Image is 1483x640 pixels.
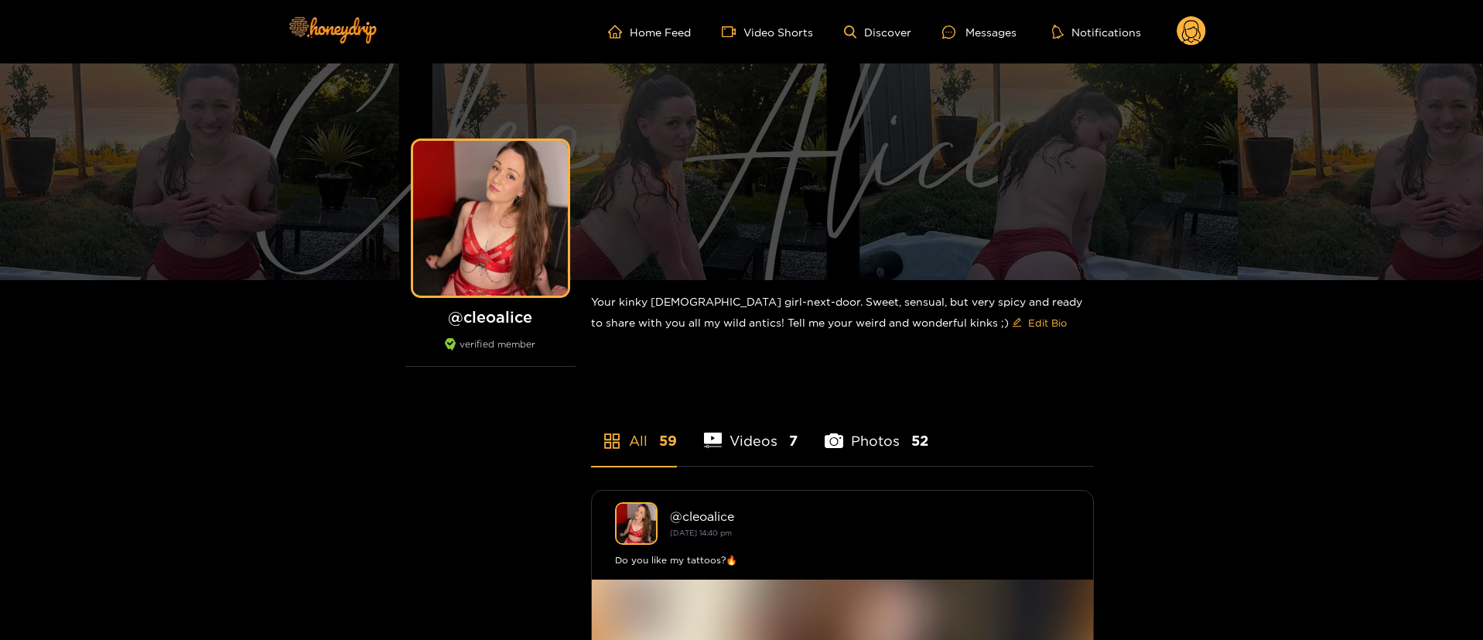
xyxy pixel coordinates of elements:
[844,26,911,39] a: Discover
[1028,315,1067,330] span: Edit Bio
[608,25,630,39] span: home
[911,431,928,450] span: 52
[591,280,1094,347] div: Your kinky [DEMOGRAPHIC_DATA] girl-next-door. Sweet, sensual, but very spicy and ready to share w...
[704,396,798,466] li: Videos
[789,431,798,450] span: 7
[615,553,1070,568] div: Do you like my tattoos?🔥
[825,396,928,466] li: Photos
[942,23,1017,41] div: Messages
[722,25,743,39] span: video-camera
[1009,310,1070,335] button: editEdit Bio
[405,338,576,367] div: verified member
[1012,317,1022,329] span: edit
[659,431,677,450] span: 59
[670,529,732,537] small: [DATE] 14:40 pm
[591,396,677,466] li: All
[722,25,813,39] a: Video Shorts
[608,25,691,39] a: Home Feed
[603,432,621,450] span: appstore
[670,509,1070,523] div: @ cleoalice
[405,307,576,327] h1: @ cleoalice
[1047,24,1146,39] button: Notifications
[615,502,658,545] img: cleoalice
